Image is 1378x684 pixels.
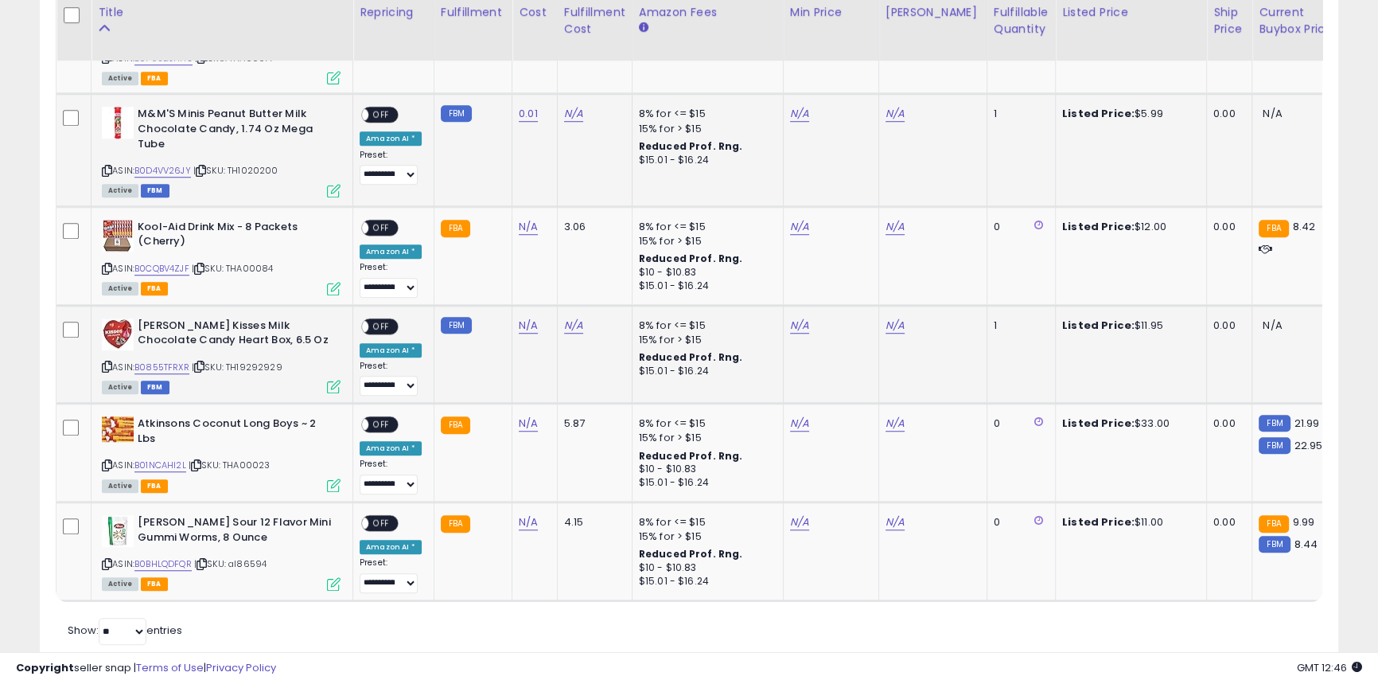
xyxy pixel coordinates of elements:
div: Cost [519,4,551,21]
div: Min Price [790,4,872,21]
b: Listed Price: [1062,318,1135,333]
a: N/A [519,219,538,235]
span: | SKU: THA00084 [192,262,274,275]
span: FBA [141,72,168,85]
span: FBA [141,577,168,591]
span: All listings currently available for purchase on Amazon [102,479,138,493]
div: Preset: [360,361,422,397]
small: FBM [1259,536,1290,553]
a: N/A [790,514,809,530]
small: FBA [1259,515,1288,533]
strong: Copyright [16,660,74,675]
small: FBM [441,105,472,122]
div: Fulfillable Quantity [994,4,1049,37]
div: Fulfillment Cost [564,4,625,37]
div: $11.00 [1062,515,1194,530]
span: N/A [1263,318,1282,333]
span: 2025-09-17 12:46 GMT [1297,660,1362,675]
a: B0BHLQDFQR [134,557,192,571]
a: N/A [519,416,538,432]
a: N/A [886,219,905,235]
img: 41F4d-tZEOL._SL40_.jpg [102,319,134,350]
span: FBM [141,184,169,197]
a: N/A [790,416,809,432]
a: N/A [564,318,583,334]
div: 4.15 [564,515,620,530]
span: 8.42 [1293,219,1316,234]
div: ASIN: [102,416,341,491]
a: N/A [564,106,583,122]
div: Amazon AI * [360,131,422,146]
div: ASIN: [102,515,341,589]
small: FBM [1259,437,1290,454]
a: N/A [886,514,905,530]
div: 0.00 [1213,515,1240,530]
div: 5.87 [564,416,620,431]
a: B01NCAHI2L [134,459,186,472]
div: Ship Price [1213,4,1245,37]
div: 0 [994,220,1043,234]
div: 0.00 [1213,220,1240,234]
div: [PERSON_NAME] [886,4,980,21]
div: $5.99 [1062,107,1194,121]
span: All listings currently available for purchase on Amazon [102,72,138,85]
div: $15.01 - $16.24 [639,279,771,293]
div: Preset: [360,459,422,494]
div: ASIN: [102,220,341,294]
span: All listings currently available for purchase on Amazon [102,282,138,295]
small: FBA [441,220,470,237]
b: [PERSON_NAME] Sour 12 Flavor Mini Gummi Worms, 8 Ounce [138,515,331,549]
div: $10 - $10.83 [639,561,771,575]
div: $15.01 - $16.24 [639,365,771,378]
div: 15% for > $15 [639,122,771,136]
a: B0855TFRXR [134,361,189,374]
b: [PERSON_NAME] Kisses Milk Chocolate Candy Heart Box, 6.5 Oz [138,319,331,352]
span: FBM [141,381,169,394]
span: OFF [368,517,394,530]
a: N/A [790,106,809,122]
div: $11.95 [1062,319,1194,333]
img: 41Ijq3JDw0L._SL40_.jpg [102,107,134,139]
b: Atkinsons Coconut Long Boys ~ 2 Lbs [138,416,331,450]
div: seller snap | | [16,661,276,676]
div: Amazon AI * [360,343,422,358]
div: 8% for <= $15 [639,220,771,234]
small: Amazon Fees. [639,21,648,35]
b: Listed Price: [1062,514,1135,530]
div: Amazon AI * [360,441,422,455]
img: 51S62daAKUL._SL40_.jpg [102,220,134,252]
div: Preset: [360,150,422,186]
small: FBA [1259,220,1288,237]
div: Current Buybox Price [1259,4,1341,37]
a: B0D4VV26JY [134,164,191,178]
span: | SKU: THA00023 [189,459,271,471]
span: OFF [368,418,394,432]
b: M&M'S Minis Peanut Butter Milk Chocolate Candy, 1.74 Oz Mega Tube [138,107,331,155]
div: $10 - $10.83 [639,266,771,279]
a: N/A [790,318,809,334]
span: All listings currently available for purchase on Amazon [102,577,138,591]
span: | SKU: THA00077 [195,52,275,64]
b: Reduced Prof. Rng. [639,350,743,364]
img: 41XI1x9JVDL._SL40_.jpg [102,515,134,547]
b: Listed Price: [1062,106,1135,121]
small: FBM [441,317,472,334]
div: 3.06 [564,220,620,234]
span: Show: entries [68,623,182,638]
div: $15.01 - $16.24 [639,575,771,588]
span: OFF [368,221,394,234]
a: N/A [886,318,905,334]
div: 15% for > $15 [639,431,771,445]
div: $10 - $10.83 [639,463,771,476]
div: ASIN: [102,319,341,393]
div: Title [98,4,346,21]
span: 21.99 [1294,416,1320,431]
img: 41ncYVm43hL._SL40_.jpg [102,416,134,442]
div: 0.00 [1213,319,1240,333]
span: All listings currently available for purchase on Amazon [102,381,138,394]
div: 15% for > $15 [639,333,771,347]
div: $12.00 [1062,220,1194,234]
div: Preset: [360,557,422,593]
a: N/A [519,318,538,334]
div: ASIN: [102,107,341,195]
